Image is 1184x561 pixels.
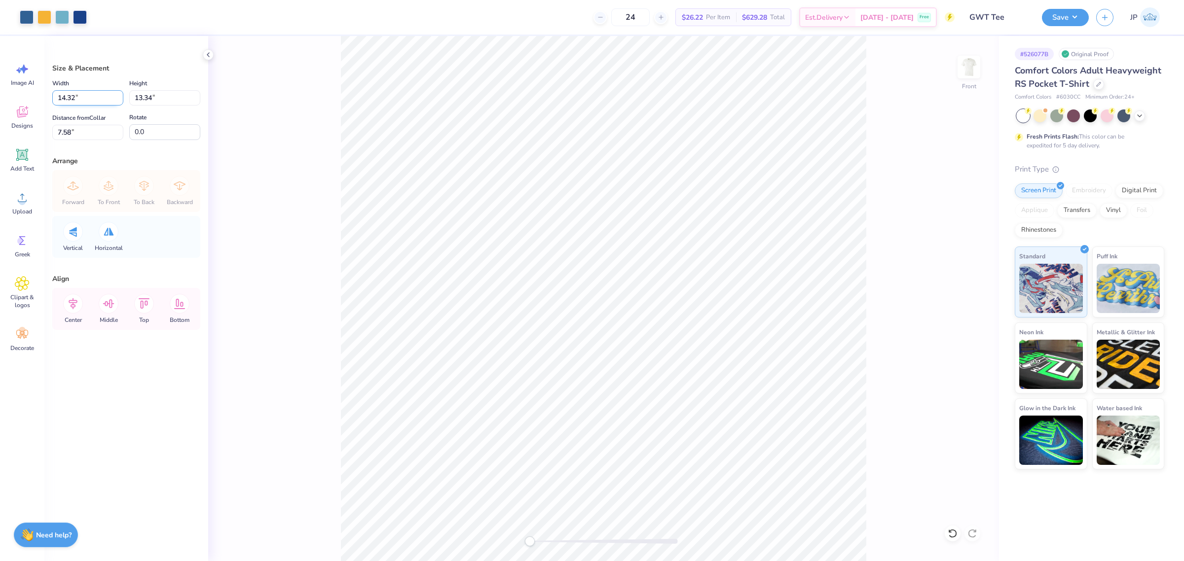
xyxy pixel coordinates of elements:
span: Puff Ink [1097,251,1117,261]
img: Metallic & Glitter Ink [1097,340,1160,389]
div: Front [962,82,976,91]
span: Minimum Order: 24 + [1085,93,1135,102]
label: Distance from Collar [52,112,106,124]
span: Per Item [706,12,730,23]
span: Clipart & logos [6,293,38,309]
div: Align [52,274,200,284]
span: Glow in the Dark Ink [1019,403,1075,413]
img: Puff Ink [1097,264,1160,313]
img: Water based Ink [1097,416,1160,465]
span: Top [139,316,149,324]
div: Rhinestones [1015,223,1063,238]
span: [DATE] - [DATE] [860,12,914,23]
img: Glow in the Dark Ink [1019,416,1083,465]
span: $26.22 [682,12,703,23]
span: Image AI [11,79,34,87]
div: Accessibility label [525,536,535,546]
img: Standard [1019,264,1083,313]
span: Bottom [170,316,189,324]
div: Digital Print [1115,183,1163,198]
span: Total [770,12,785,23]
img: Front [959,57,979,77]
span: Center [65,316,82,324]
div: Transfers [1057,203,1097,218]
div: Screen Print [1015,183,1063,198]
span: # 6030CC [1056,93,1080,102]
span: Vertical [63,244,83,252]
span: Greek [15,250,30,258]
a: JP [1126,7,1164,27]
div: Foil [1130,203,1153,218]
img: Neon Ink [1019,340,1083,389]
span: Decorate [10,344,34,352]
input: Untitled Design [962,7,1035,27]
div: This color can be expedited for 5 day delivery. [1027,132,1148,150]
label: Rotate [129,111,147,123]
span: Neon Ink [1019,327,1043,337]
div: Print Type [1015,164,1164,175]
div: Size & Placement [52,63,200,73]
span: Comfort Colors [1015,93,1051,102]
span: Water based Ink [1097,403,1142,413]
div: Embroidery [1066,183,1112,198]
span: Add Text [10,165,34,173]
label: Width [52,77,69,89]
span: Upload [12,208,32,215]
div: Arrange [52,156,200,166]
span: $629.28 [742,12,767,23]
span: Metallic & Glitter Ink [1097,327,1155,337]
span: Designs [11,122,33,130]
strong: Fresh Prints Flash: [1027,133,1079,140]
input: – – [611,8,650,26]
span: Free [920,14,929,21]
span: Standard [1019,251,1045,261]
label: Height [129,77,147,89]
span: Est. Delivery [805,12,843,23]
span: Middle [100,316,118,324]
span: Horizontal [95,244,123,252]
div: Applique [1015,203,1054,218]
img: John Paul Torres [1140,7,1160,27]
div: Vinyl [1100,203,1127,218]
strong: Need help? [36,530,72,540]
